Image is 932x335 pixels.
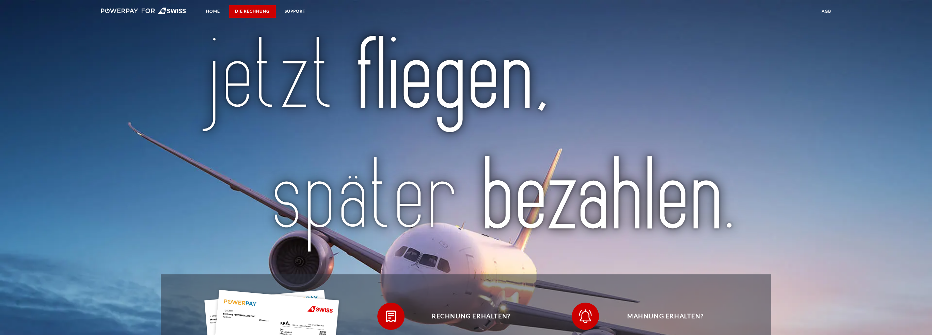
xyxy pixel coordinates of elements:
img: title-swiss_de.svg [196,33,736,257]
img: qb_bill.svg [382,308,399,325]
a: agb [816,5,837,17]
img: qb_bell.svg [577,308,594,325]
a: DIE RECHNUNG [229,5,275,17]
a: SUPPORT [279,5,311,17]
span: Mahnung erhalten? [582,303,749,330]
span: Rechnung erhalten? [388,303,554,330]
img: logo-swiss-white.svg [101,7,186,14]
button: Rechnung erhalten? [377,303,554,330]
button: Mahnung erhalten? [572,303,749,330]
a: Home [200,5,226,17]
